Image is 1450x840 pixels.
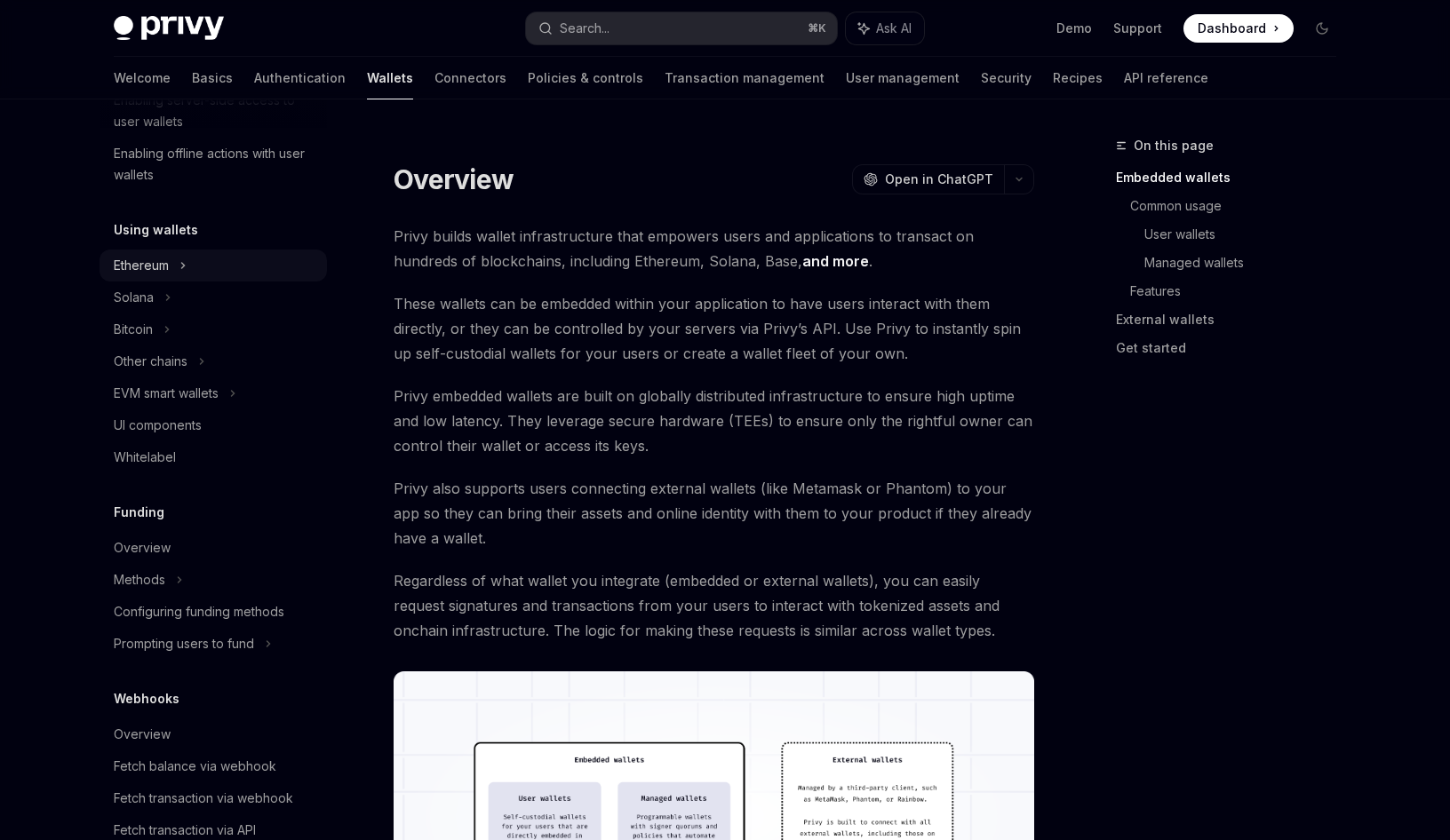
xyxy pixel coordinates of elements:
a: Basics [192,57,233,99]
div: Overview [114,537,171,559]
a: Embedded wallets [1116,163,1350,192]
a: UI components [100,409,327,441]
span: Regardless of what wallet you integrate (embedded or external wallets), you can easily request si... [394,568,1034,643]
a: Managed wallets [1144,249,1350,277]
div: Other chains [114,351,187,372]
a: Wallets [367,57,413,99]
span: Open in ChatGPT [885,170,993,188]
button: Toggle dark mode [1308,14,1336,43]
a: Whitelabel [100,441,327,473]
div: Whitelabel [114,447,176,468]
div: Ethereum [114,255,169,276]
a: Support [1113,20,1162,37]
a: Fetch balance via webhook [100,750,327,782]
a: Security [981,57,1032,99]
span: On this page [1134,135,1214,156]
a: Overview [100,532,327,564]
a: Welcome [114,57,171,99]
span: Privy embedded wallets are built on globally distributed infrastructure to ensure high uptime and... [394,384,1034,458]
div: Solana [114,287,154,308]
div: Methods [114,569,165,590]
button: Open in ChatGPT [852,164,1004,194]
span: Privy builds wallet infrastructure that empowers users and applications to transact on hundreds o... [394,224,1034,273]
div: UI components [114,415,202,436]
img: dark logo [114,16,224,41]
span: These wallets can be embedded within your application to have users interact with them directly, ... [394,291,1034,366]
a: and more [802,252,869,271]
a: Get started [1116,334,1350,362]
button: Search...⌘K [526,12,837,44]
h5: Webhooks [114,688,179,709]
a: API reference [1124,57,1208,99]
button: Ask AI [846,12,924,44]
a: User management [846,57,960,99]
div: Bitcoin [114,319,153,340]
span: Privy also supports users connecting external wallets (like Metamask or Phantom) to your app so t... [394,476,1034,551]
div: Prompting users to fund [114,633,254,654]
h1: Overview [394,163,514,195]
a: Transaction management [665,57,825,99]
a: Features [1130,277,1350,305]
div: Fetch transaction via webhook [114,788,293,809]
a: Policies & controls [528,57,643,99]
span: Dashboard [1198,20,1266,37]
a: Dashboard [1183,14,1294,43]
div: EVM smart wallets [114,383,219,404]
span: ⌘ K [808,21,826,36]
h5: Funding [114,502,164,523]
h5: Using wallets [114,219,198,241]
div: Fetch balance via webhook [114,756,276,777]
div: Enabling offline actions with user wallets [114,143,316,186]
div: Search... [560,18,609,39]
a: Authentication [254,57,346,99]
a: Demo [1056,20,1092,37]
a: Fetch transaction via webhook [100,782,327,814]
a: Enabling offline actions with user wallets [100,138,327,191]
a: External wallets [1116,305,1350,334]
a: Recipes [1053,57,1103,99]
div: Overview [114,724,171,745]
a: User wallets [1144,220,1350,249]
span: Ask AI [876,20,912,37]
a: Connectors [434,57,506,99]
a: Common usage [1130,192,1350,220]
a: Overview [100,718,327,750]
div: Configuring funding methods [114,601,284,622]
a: Configuring funding methods [100,596,327,628]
